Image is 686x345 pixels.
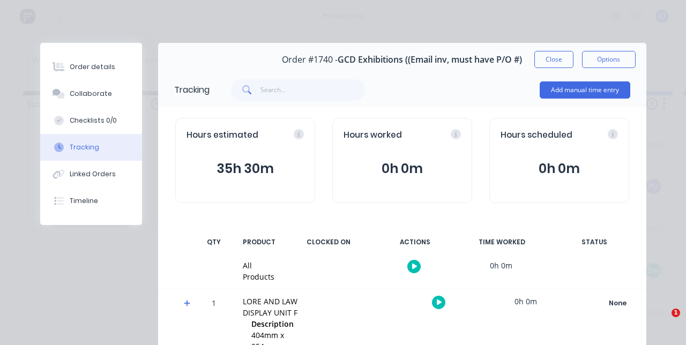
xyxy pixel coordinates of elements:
[344,159,461,179] button: 0h 0m
[70,89,112,99] div: Collaborate
[672,309,680,317] span: 1
[486,289,566,313] div: 0h 0m
[501,159,618,179] button: 0h 0m
[260,79,365,101] input: Search...
[582,51,636,68] button: Options
[40,54,142,80] button: Order details
[40,187,142,214] button: Timeline
[70,142,99,152] div: Tracking
[187,129,258,141] span: Hours estimated
[540,81,630,99] button: Add manual time entry
[198,231,230,253] div: QTY
[534,51,573,68] button: Close
[251,318,294,329] span: Description
[70,116,117,125] div: Checklists 0/0
[579,296,657,311] button: None
[40,161,142,187] button: Linked Orders
[650,309,675,334] iframe: Intercom live chat
[344,129,402,141] span: Hours worked
[549,231,640,253] div: STATUS
[288,231,369,253] div: CLOCKED ON
[375,231,456,253] div: ACTIONS
[243,260,274,282] div: All Products
[40,134,142,161] button: Tracking
[187,159,304,179] button: 35h 30m
[243,296,299,318] div: LORE AND LAW DISPLAY UNIT F
[174,84,210,96] div: Tracking
[338,55,522,65] span: GCD Exhibitions ((Email inv, must have P/O #)
[461,253,541,277] div: 0h 0m
[462,231,542,253] div: TIME WORKED
[501,129,572,141] span: Hours scheduled
[236,231,282,253] div: PRODUCT
[579,296,657,310] div: None
[70,169,116,179] div: Linked Orders
[40,80,142,107] button: Collaborate
[70,62,115,72] div: Order details
[40,107,142,134] button: Checklists 0/0
[282,55,338,65] span: Order #1740 -
[70,196,98,206] div: Timeline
